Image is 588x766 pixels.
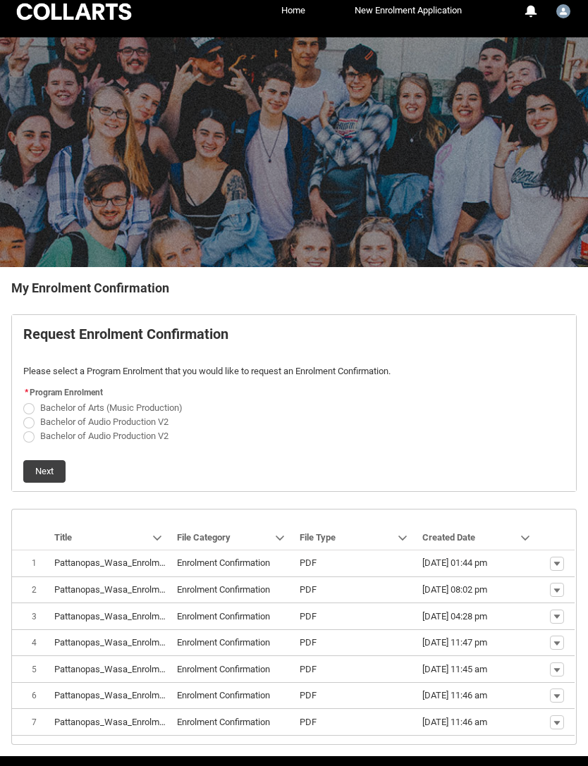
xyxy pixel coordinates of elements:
[422,690,487,700] lightning-formatted-date-time: [DATE] 11:46 am
[300,611,317,622] lightning-base-formatted-text: PDF
[23,364,565,378] p: Please select a Program Enrolment that you would like to request an Enrolment Confirmation.
[422,664,487,674] lightning-formatted-date-time: [DATE] 11:45 am
[422,637,487,648] lightning-formatted-date-time: [DATE] 11:47 pm
[54,557,298,568] lightning-base-formatted-text: Pattanopas_Wasa_Enrolment_Confirmation_Feb 19, 2024.pdf
[30,388,103,397] span: Program Enrolment
[300,557,317,568] lightning-base-formatted-text: PDF
[11,280,169,295] b: My Enrolment Confirmation
[422,584,487,595] lightning-formatted-date-time: [DATE] 08:02 pm
[177,717,270,727] lightning-base-formatted-text: Enrolment Confirmation
[300,584,317,595] lightning-base-formatted-text: PDF
[300,637,317,648] lightning-base-formatted-text: PDF
[54,717,293,727] lightning-base-formatted-text: Pattanopas_Wasa_Enrolment_Confirmation_Sep 8, 2025.pdf
[422,717,487,727] lightning-formatted-date-time: [DATE] 11:46 am
[54,690,293,700] lightning-base-formatted-text: Pattanopas_Wasa_Enrolment_Confirmation_Sep 8, 2025.pdf
[177,637,270,648] lightning-base-formatted-text: Enrolment Confirmation
[177,584,270,595] lightning-base-formatted-text: Enrolment Confirmation
[40,402,183,413] span: Bachelor of Arts (Music Production)
[177,664,270,674] lightning-base-formatted-text: Enrolment Confirmation
[40,431,169,441] span: Bachelor of Audio Production V2
[300,717,317,727] lightning-base-formatted-text: PDF
[556,4,570,18] img: Student.wpattan.20230145
[54,664,293,674] lightning-base-formatted-text: Pattanopas_Wasa_Enrolment_Confirmation_Sep 8, 2025.pdf
[54,611,300,622] lightning-base-formatted-text: Pattanopas_Wasa_Enrolment_Confirmation_May 15, 2024.pdf
[23,460,66,483] button: Next
[177,690,270,700] lightning-base-formatted-text: Enrolment Confirmation
[422,557,487,568] lightning-formatted-date-time: [DATE] 01:44 pm
[300,690,317,700] lightning-base-formatted-text: PDF
[25,388,28,397] abbr: required
[54,584,300,595] lightning-base-formatted-text: Pattanopas_Wasa_Enrolment_Confirmation_May 10, 2024.pdf
[23,326,228,342] b: Request Enrolment Confirmation
[177,611,270,622] lightning-base-formatted-text: Enrolment Confirmation
[422,611,487,622] lightning-formatted-date-time: [DATE] 04:28 pm
[11,314,577,492] article: REDU_Generate_Enrolment_Confirmation flow
[54,637,300,648] lightning-base-formatted-text: Pattanopas_Wasa_Enrolment_Confirmation_May 15, 2024.pdf
[40,416,169,427] span: Bachelor of Audio Production V2
[300,664,317,674] lightning-base-formatted-text: PDF
[177,557,270,568] lightning-base-formatted-text: Enrolment Confirmation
